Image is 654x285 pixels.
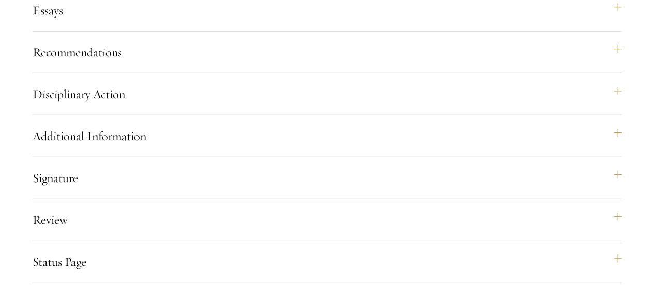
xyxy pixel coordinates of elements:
button: Additional Information [33,124,622,148]
button: Signature [33,166,622,190]
button: Disciplinary Action [33,82,622,107]
button: Status Page [33,249,622,274]
button: Recommendations [33,40,622,65]
button: Review [33,207,622,232]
